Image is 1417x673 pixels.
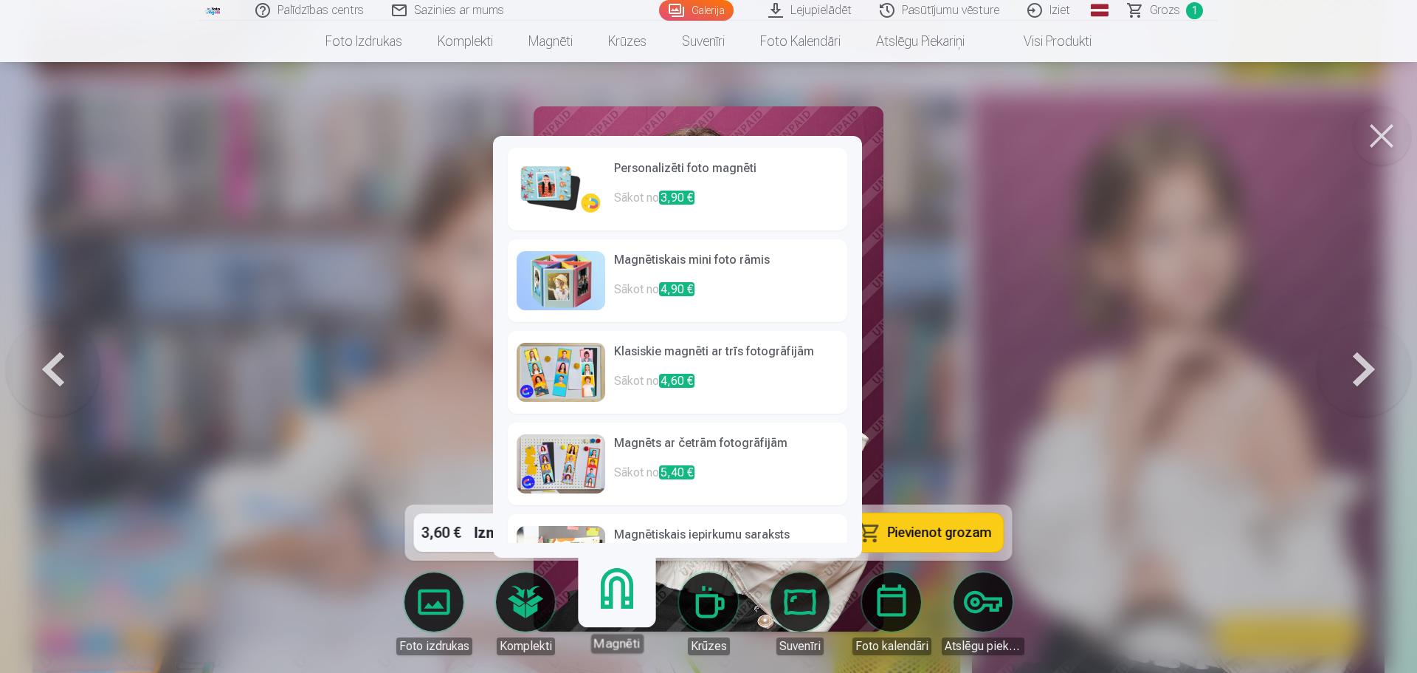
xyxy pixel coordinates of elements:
[1150,1,1180,19] span: Grozs
[393,573,475,655] a: Foto izdrukas
[688,638,730,655] div: Krūzes
[759,573,841,655] a: Suvenīri
[614,251,838,281] h6: Magnētiskais mini foto rāmis
[508,331,847,414] a: Klasiskie magnēti ar trīs fotogrāfijāmSākot no4,60 €
[659,282,694,296] span: 4,90 €
[982,21,1109,62] a: Visi produkti
[508,239,847,322] a: Magnētiskais mini foto rāmisSākot no4,90 €
[850,573,933,655] a: Foto kalendāri
[614,464,838,493] p: Sākot no
[475,513,587,552] div: 10x15cm
[659,465,694,479] span: 5,40 €
[420,21,511,62] a: Komplekti
[852,638,931,655] div: Foto kalendāri
[614,189,838,219] p: Sākot no
[590,21,664,62] a: Krūzes
[942,638,1024,655] div: Atslēgu piekariņi
[614,281,838,310] p: Sākot no
[614,343,838,372] h6: Klasiskie magnēti ar trīs fotogrāfijām
[475,522,525,543] strong: Izmērs :
[742,21,858,62] a: Foto kalendāri
[396,638,472,655] div: Foto izdrukas
[888,526,992,539] span: Pievienot grozam
[614,526,838,556] h6: Magnētiskais iepirkumu saraksts
[508,423,847,505] a: Magnēts ar četrām fotogrāfijāmSākot no5,40 €
[497,638,555,655] div: Komplekti
[1186,2,1203,19] span: 1
[942,573,1024,655] a: Atslēgu piekariņi
[205,6,221,15] img: /fa1
[614,372,838,402] p: Sākot no
[847,513,1004,552] button: Pievienot grozam
[414,513,469,552] div: 3,60 €
[614,160,838,189] h6: Personalizēti foto magnēti
[484,573,567,655] a: Komplekti
[508,514,847,597] a: Magnētiskais iepirkumu sarakstsSākot no9,80 €
[776,638,824,655] div: Suvenīri
[508,148,847,230] a: Personalizēti foto magnētiSākot no3,90 €
[659,191,694,205] span: 3,90 €
[659,374,694,388] span: 4,60 €
[308,21,420,62] a: Foto izdrukas
[571,562,662,653] a: Magnēti
[664,21,742,62] a: Suvenīri
[667,573,750,655] a: Krūzes
[858,21,982,62] a: Atslēgu piekariņi
[590,634,644,653] div: Magnēti
[614,434,838,464] h6: Magnēts ar četrām fotogrāfijām
[511,21,590,62] a: Magnēti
